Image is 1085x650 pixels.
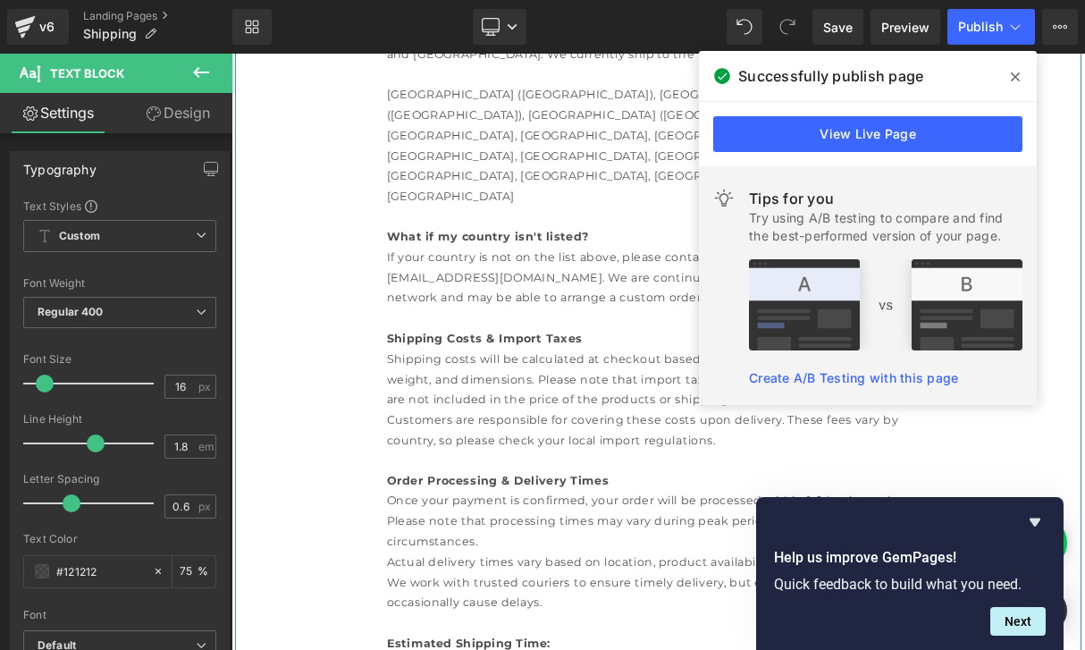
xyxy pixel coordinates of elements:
[770,9,805,45] button: Redo
[823,18,853,37] span: Save
[23,198,216,213] div: Text Styles
[197,43,873,189] span: [GEOGRAPHIC_DATA] ([GEOGRAPHIC_DATA]), [GEOGRAPHIC_DATA], [GEOGRAPHIC_DATA] ([GEOGRAPHIC_DATA]), ...
[1042,9,1078,45] button: More
[120,93,236,133] a: Design
[749,188,1022,209] div: Tips for you
[198,381,214,393] span: px
[23,609,216,621] div: Font
[774,511,1046,636] div: Help us improve GemPages!
[947,9,1035,45] button: Publish
[7,9,69,45] a: v6
[749,370,958,385] a: Create A/B Testing with this page
[83,9,232,23] a: Landing Pages
[197,224,452,241] strong: What if my country isn't listed?
[197,375,885,503] div: Shipping costs will be calculated at checkout based on your delivery address, product weight, and...
[198,441,214,452] span: em
[774,576,1046,593] p: Quick feedback to build what you need.
[23,277,216,290] div: Font Weight
[23,413,216,426] div: Line Height
[59,229,100,244] b: Custom
[749,259,1022,350] img: tip.png
[713,116,1022,152] a: View Live Page
[56,561,144,581] input: Color
[881,18,929,37] span: Preview
[738,65,923,87] span: Successfully publish page
[38,305,104,318] b: Regular 400
[50,66,124,80] span: Text Block
[713,188,735,209] img: light.svg
[83,27,137,41] span: Shipping
[23,152,97,177] div: Typography
[749,209,1022,245] div: Try using A/B testing to compare and find the best-performed version of your page.
[990,607,1046,636] button: Next question
[197,352,444,369] strong: Shipping Costs & Import Taxes
[23,533,216,545] div: Text Color
[198,501,214,512] span: px
[197,554,885,631] div: Once your payment is confirmed, your order will be processed within 1-2 business days. Please not...
[36,15,58,38] div: v6
[197,533,478,550] strong: Order Processing & Delivery Times
[23,473,216,485] div: Letter Spacing
[197,246,885,323] div: If your country is not on the list above, please contact our support team at [EMAIL_ADDRESS][DOMA...
[871,9,940,45] a: Preview
[958,20,1003,34] span: Publish
[774,547,1046,569] h2: Help us improve GemPages!
[1024,511,1046,533] button: Hide survey
[232,9,272,45] a: New Library
[727,9,762,45] button: Undo
[23,353,216,366] div: Font Size
[172,556,215,587] div: %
